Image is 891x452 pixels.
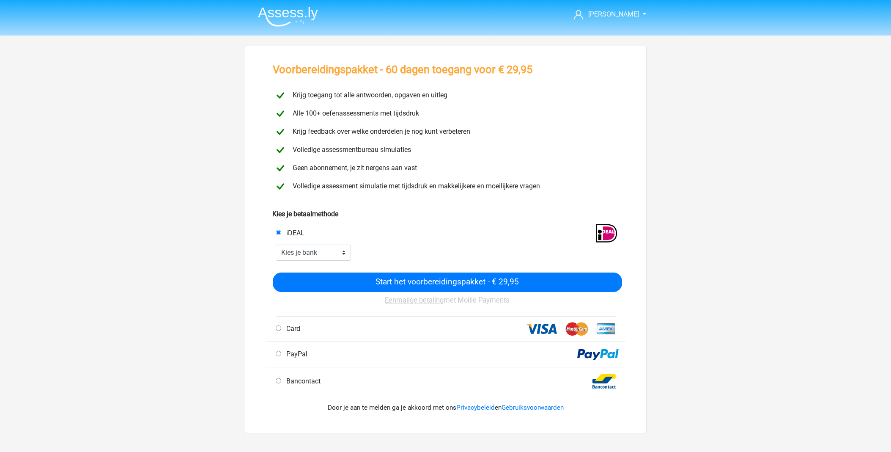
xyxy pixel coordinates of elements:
[272,393,619,423] div: Door je aan te melden ga je akkoord met ons en
[570,9,640,19] a: [PERSON_NAME]
[273,179,288,194] img: checkmark
[289,164,417,172] span: Geen abonnement, je zit nergens aan vast
[289,127,470,135] span: Krijg feedback over welke onderdelen je nog kunt verbeteren
[258,7,318,27] img: Assessly
[273,292,622,316] div: met Mollie Payments
[272,210,338,218] b: Kies je betaalmethode
[283,350,307,358] span: PayPal
[283,377,321,385] span: Bancontact
[289,146,411,154] span: Volledige assessmentbureau simulaties
[289,182,540,190] span: Volledige assessment simulatie met tijdsdruk en makkelijkere en moeilijkere vragen
[385,296,444,304] u: Eenmalige betaling
[273,124,288,139] img: checkmark
[289,91,447,99] span: Krijg toegang tot alle antwoorden, opgaven en uitleg
[273,143,288,157] img: checkmark
[502,404,564,411] a: Gebruiksvoorwaarden
[283,325,300,333] span: Card
[273,63,532,76] h3: Voorbereidingspakket - 60 dagen toegang voor € 29,95
[273,161,288,176] img: checkmark
[273,106,288,121] img: checkmark
[456,404,495,411] a: Privacybeleid
[273,88,288,103] img: checkmark
[588,10,639,18] span: [PERSON_NAME]
[283,229,304,237] span: iDEAL
[289,109,419,117] span: Alle 100+ oefenassessments met tijdsdruk
[273,273,622,292] input: Start het voorbereidingspakket - € 29,95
